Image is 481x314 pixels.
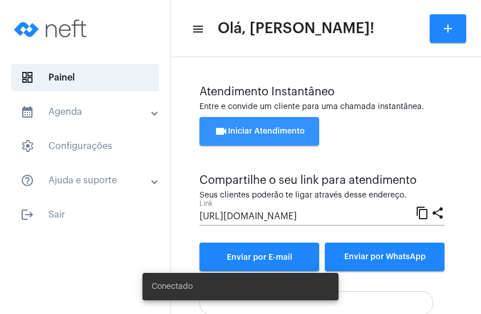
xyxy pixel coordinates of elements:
span: sidenav icon [21,71,34,84]
span: Enviar por E-mail [227,253,292,261]
a: Enviar por E-mail [199,243,319,271]
span: Conectado [152,281,193,292]
mat-icon: sidenav icon [191,22,203,36]
span: Iniciar Atendimento [214,127,305,135]
mat-icon: sidenav icon [21,174,34,187]
mat-panel-title: Agenda [21,105,152,119]
mat-icon: videocam [214,124,228,138]
mat-icon: share [431,206,445,219]
img: logo-neft-novo-2.png [9,6,95,51]
span: Enviar por WhatsApp [344,253,426,261]
button: Iniciar Atendimento [199,117,319,146]
span: Olá, [PERSON_NAME]! [218,19,374,38]
mat-icon: add [441,22,455,35]
span: Configurações [11,132,159,160]
mat-icon: content_copy [415,206,429,219]
div: Seus clientes poderão te ligar através desse endereço. [199,191,445,200]
span: Painel [11,64,159,91]
mat-panel-title: Ajuda e suporte [21,174,152,187]
mat-expansion-panel-header: sidenav iconAjuda e suporte [7,167,170,194]
mat-expansion-panel-header: sidenav iconAgenda [7,98,170,126]
div: Compartilhe o seu link para atendimento [199,174,445,187]
mat-icon: sidenav icon [21,105,34,119]
mat-icon: sidenav icon [21,208,34,222]
span: Sair [11,201,159,228]
div: Atendimento Instantâneo [199,86,453,98]
span: sidenav icon [21,139,34,153]
div: Entre e convide um cliente para uma chamada instantânea. [199,103,453,111]
button: Enviar por WhatsApp [325,243,445,271]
